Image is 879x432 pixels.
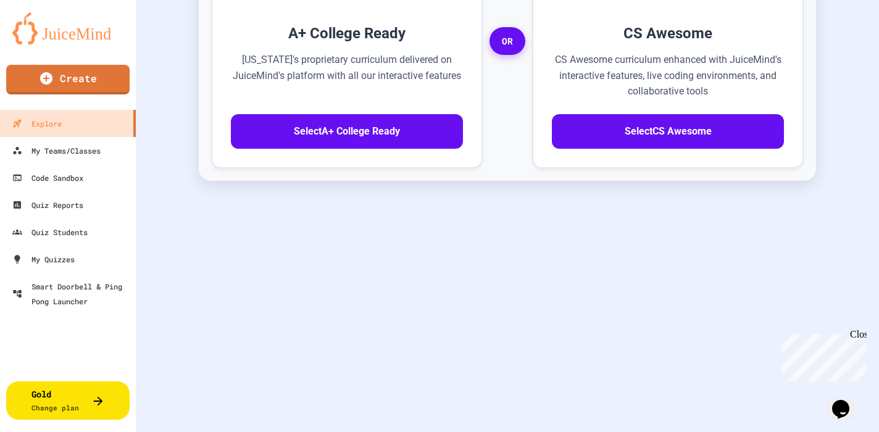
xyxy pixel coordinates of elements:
div: Gold [31,388,79,413]
div: Smart Doorbell & Ping Pong Launcher [12,279,131,309]
a: Create [6,65,130,94]
span: OR [489,27,525,56]
p: [US_STATE]'s proprietary curriculum delivered on JuiceMind's platform with all our interactive fe... [231,52,463,99]
div: My Teams/Classes [12,143,101,158]
iframe: chat widget [827,383,867,420]
h3: CS Awesome [552,22,784,44]
img: logo-orange.svg [12,12,123,44]
div: Quiz Students [12,225,88,239]
div: Code Sandbox [12,170,83,185]
button: SelectCS Awesome [552,114,784,149]
div: Quiz Reports [12,197,83,212]
button: SelectA+ College Ready [231,114,463,149]
p: CS Awesome curriculum enhanced with JuiceMind's interactive features, live coding environments, a... [552,52,784,99]
div: Explore [12,116,62,131]
div: Chat with us now!Close [5,5,85,78]
span: Change plan [31,403,79,412]
h3: A+ College Ready [231,22,463,44]
div: My Quizzes [12,252,75,267]
iframe: chat widget [777,329,867,381]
